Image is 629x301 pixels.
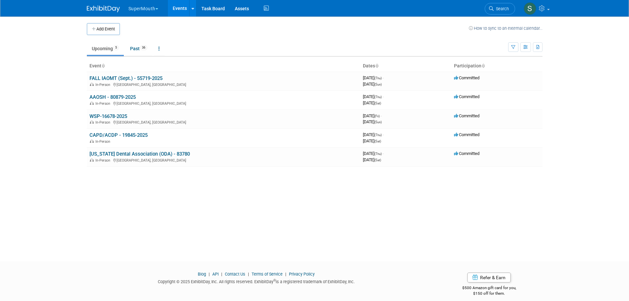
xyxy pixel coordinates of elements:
span: Search [494,6,509,11]
span: | [284,272,288,277]
span: - [383,132,384,137]
div: [GEOGRAPHIC_DATA], [GEOGRAPHIC_DATA] [89,100,358,106]
a: Sort by Participation Type [481,63,485,68]
div: [GEOGRAPHIC_DATA], [GEOGRAPHIC_DATA] [89,119,358,125]
a: Blog [198,272,206,277]
span: - [381,113,382,118]
span: - [383,94,384,99]
span: - [383,151,384,156]
span: (Thu) [374,76,382,80]
span: In-Person [95,139,112,144]
span: (Thu) [374,95,382,99]
div: $500 Amazon gift card for you, [436,281,542,296]
th: Dates [360,60,451,72]
img: In-Person Event [90,139,94,143]
span: [DATE] [363,94,384,99]
span: 36 [140,45,147,50]
span: (Sat) [374,101,381,105]
span: [DATE] [363,138,381,143]
a: Privacy Policy [289,272,315,277]
div: [GEOGRAPHIC_DATA], [GEOGRAPHIC_DATA] [89,157,358,163]
span: Committed [454,151,479,156]
span: | [207,272,211,277]
a: Sort by Start Date [375,63,378,68]
a: Upcoming5 [87,42,124,55]
span: - [383,75,384,80]
a: FALL IAOMT (Sept.) - 55719-2025 [89,75,162,81]
span: In-Person [95,101,112,106]
span: (Thu) [374,152,382,156]
img: In-Person Event [90,101,94,105]
span: (Thu) [374,133,382,137]
a: AAOSH - 80879-2025 [89,94,136,100]
span: [DATE] [363,157,381,162]
span: | [246,272,251,277]
span: Committed [454,94,479,99]
span: | [220,272,224,277]
span: (Sat) [374,158,381,162]
a: Contact Us [225,272,245,277]
sup: ® [273,279,276,282]
img: In-Person Event [90,158,94,162]
button: Add Event [87,23,120,35]
span: [DATE] [363,82,382,87]
span: Committed [454,132,479,137]
a: Terms of Service [252,272,283,277]
div: $150 off for them. [436,291,542,296]
div: Copyright © 2025 ExhibitDay, Inc. All rights reserved. ExhibitDay is a registered trademark of Ex... [87,277,426,285]
a: How to sync to an external calendar... [469,26,542,31]
th: Event [87,60,360,72]
span: (Sun) [374,83,382,86]
a: Refer & Earn [467,273,511,282]
span: In-Person [95,158,112,163]
img: In-Person Event [90,120,94,124]
img: ExhibitDay [87,6,120,12]
span: 5 [113,45,119,50]
span: (Fri) [374,114,380,118]
span: [DATE] [363,119,382,124]
span: [DATE] [363,75,384,80]
a: WSP-16678-2025 [89,113,127,119]
a: CAPD/ACDP - 19845-2025 [89,132,148,138]
a: [US_STATE] Dental Association (ODA) - 83780 [89,151,190,157]
a: API [212,272,219,277]
img: In-Person Event [90,83,94,86]
img: Samantha Meyers [524,2,536,15]
a: Sort by Event Name [101,63,105,68]
a: Past36 [125,42,152,55]
span: In-Person [95,120,112,125]
span: (Sun) [374,120,382,124]
span: [DATE] [363,151,384,156]
a: Search [485,3,515,15]
span: Committed [454,75,479,80]
span: [DATE] [363,100,381,105]
span: (Sat) [374,139,381,143]
div: [GEOGRAPHIC_DATA], [GEOGRAPHIC_DATA] [89,82,358,87]
th: Participation [451,60,542,72]
span: [DATE] [363,132,384,137]
span: Committed [454,113,479,118]
span: In-Person [95,83,112,87]
span: [DATE] [363,113,382,118]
